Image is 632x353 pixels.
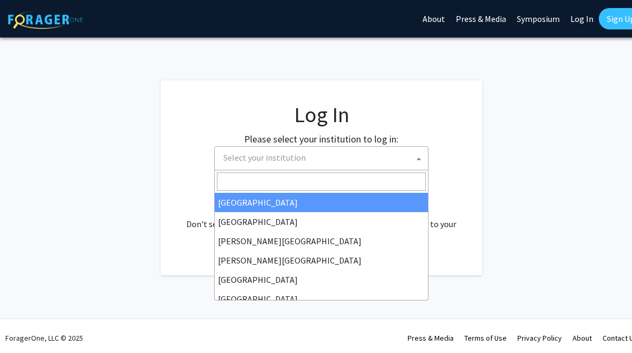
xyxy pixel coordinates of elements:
[215,212,428,231] li: [GEOGRAPHIC_DATA]
[217,172,426,191] input: Search
[219,147,428,169] span: Select your institution
[8,10,83,29] img: ForagerOne Logo
[573,333,592,343] a: About
[215,231,428,251] li: [PERSON_NAME][GEOGRAPHIC_DATA]
[215,270,428,289] li: [GEOGRAPHIC_DATA]
[214,146,428,170] span: Select your institution
[182,102,461,127] h1: Log In
[223,152,306,163] span: Select your institution
[182,192,461,243] div: No account? . Don't see your institution? about bringing ForagerOne to your institution.
[215,193,428,212] li: [GEOGRAPHIC_DATA]
[244,132,398,146] label: Please select your institution to log in:
[408,333,454,343] a: Press & Media
[215,251,428,270] li: [PERSON_NAME][GEOGRAPHIC_DATA]
[517,333,562,343] a: Privacy Policy
[215,289,428,309] li: [GEOGRAPHIC_DATA]
[8,305,46,345] iframe: Chat
[464,333,507,343] a: Terms of Use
